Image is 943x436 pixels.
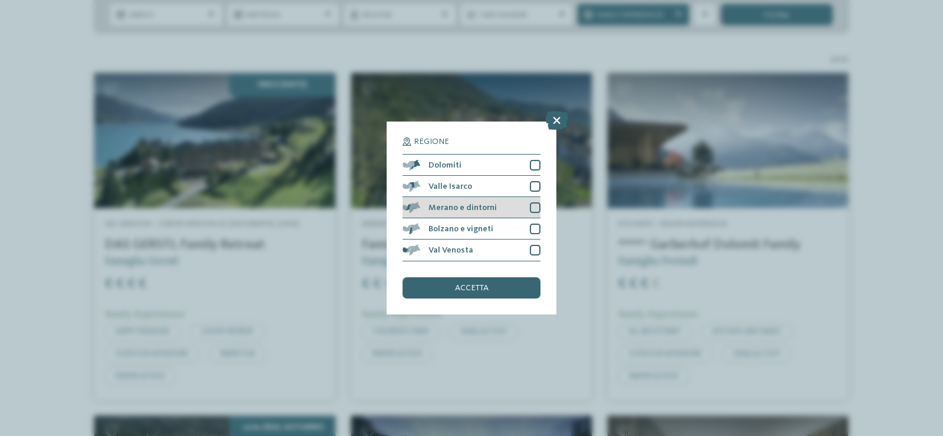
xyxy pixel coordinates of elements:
span: Merano e dintorni [428,204,497,212]
span: accetta [455,284,489,292]
span: Regione [414,137,449,146]
span: Valle Isarco [428,182,472,191]
span: Val Venosta [428,246,473,254]
span: Bolzano e vigneti [428,225,493,233]
span: Dolomiti [428,161,461,169]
